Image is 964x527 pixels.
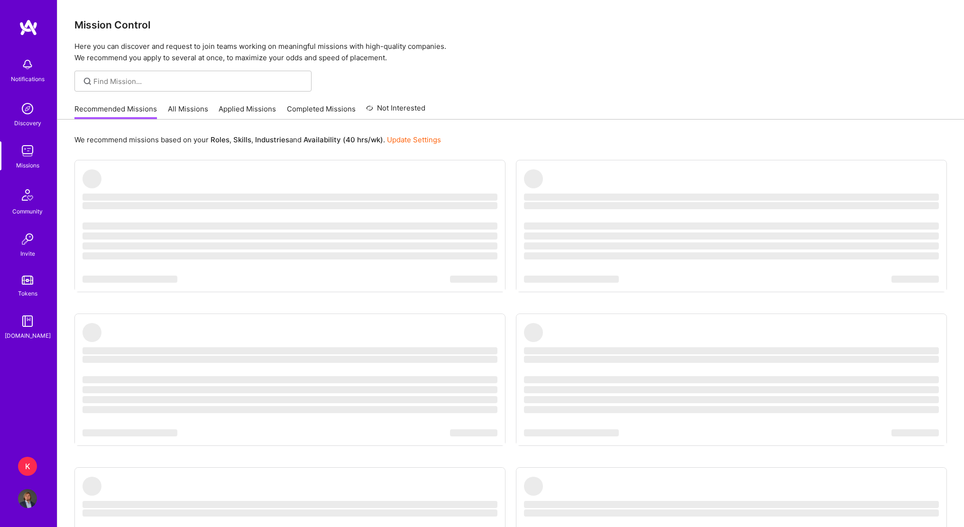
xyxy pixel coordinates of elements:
a: Completed Missions [287,104,356,120]
a: User Avatar [16,489,39,508]
img: discovery [18,99,37,118]
b: Availability (40 hrs/wk) [303,135,383,144]
b: Industries [255,135,289,144]
a: All Missions [168,104,208,120]
b: Skills [233,135,251,144]
div: Invite [20,249,35,259]
img: User Avatar [18,489,37,508]
img: teamwork [18,141,37,160]
div: Community [12,206,43,216]
p: We recommend missions based on your , , and . [74,135,441,145]
b: Roles [211,135,230,144]
i: icon SearchGrey [82,76,93,87]
img: logo [19,19,38,36]
img: Community [16,184,39,206]
a: Update Settings [387,135,441,144]
img: guide book [18,312,37,331]
div: [DOMAIN_NAME] [5,331,51,341]
input: Find Mission... [93,76,304,86]
img: bell [18,55,37,74]
div: Missions [16,160,39,170]
p: Here you can discover and request to join teams working on meaningful missions with high-quality ... [74,41,947,64]
img: tokens [22,276,33,285]
div: Notifications [11,74,45,84]
a: K [16,457,39,476]
div: Discovery [14,118,41,128]
img: Invite [18,230,37,249]
h3: Mission Control [74,19,947,31]
div: Tokens [18,288,37,298]
a: Applied Missions [219,104,276,120]
a: Not Interested [366,102,425,120]
div: K [18,457,37,476]
a: Recommended Missions [74,104,157,120]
